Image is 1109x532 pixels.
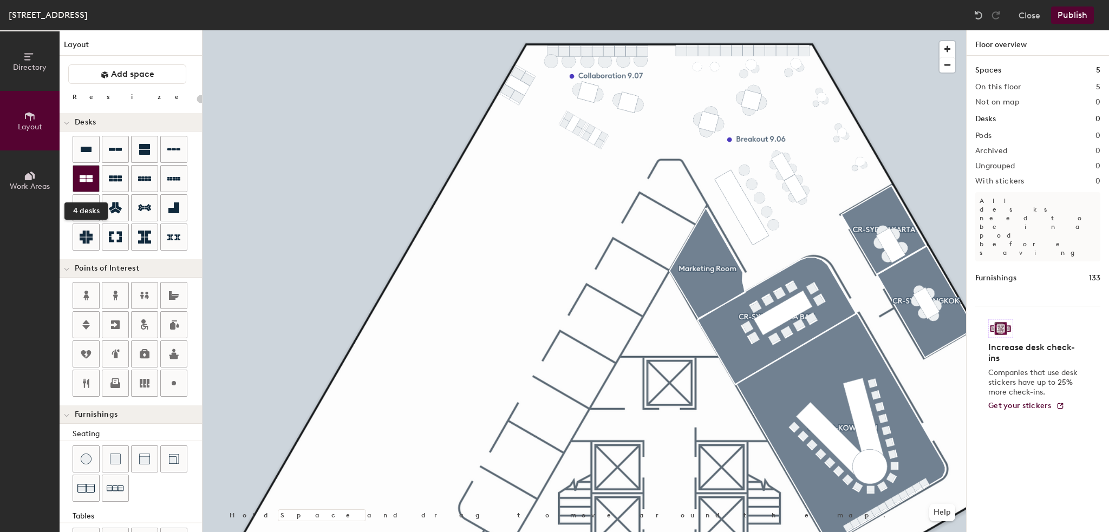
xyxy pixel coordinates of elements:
div: Resize [73,93,192,101]
button: Cushion [102,445,129,472]
h2: With stickers [975,177,1025,186]
p: All desks need to be in a pod before saving [975,192,1100,261]
h1: Desks [975,113,996,125]
h1: 133 [1089,272,1100,284]
img: Couch (x2) [77,480,95,497]
button: Close [1019,6,1040,24]
span: Get your stickers [988,401,1052,410]
p: Companies that use desk stickers have up to 25% more check-ins. [988,368,1081,397]
span: Layout [18,122,42,132]
h2: 0 [1095,132,1100,140]
img: Sticker logo [988,319,1013,338]
h1: Floor overview [967,30,1109,56]
button: Couch (corner) [160,445,187,472]
button: Stool [73,445,100,472]
h2: On this floor [975,83,1021,91]
button: Couch (x3) [102,475,129,502]
span: Add space [111,69,154,80]
h4: Increase desk check-ins [988,342,1081,364]
h2: Ungrouped [975,162,1015,170]
span: Furnishings [75,410,118,419]
div: Tables [73,510,202,522]
img: Couch (x3) [107,480,124,497]
img: Couch (corner) [168,454,179,464]
button: Publish [1051,6,1094,24]
img: Cushion [110,454,121,464]
button: Couch (middle) [131,445,158,472]
h1: Furnishings [975,272,1016,284]
img: Redo [990,10,1001,21]
a: Get your stickers [988,402,1065,411]
span: Desks [75,118,96,127]
div: Seating [73,428,202,440]
div: [STREET_ADDRESS] [9,8,88,22]
span: Points of Interest [75,264,139,273]
img: Stool [81,454,92,464]
h1: 5 [1096,64,1100,76]
h2: 5 [1096,83,1100,91]
h2: 0 [1095,147,1100,155]
h2: 0 [1095,98,1100,107]
button: 4 desks [73,165,100,192]
span: Work Areas [10,182,50,191]
button: Add space [68,64,186,84]
img: Couch (middle) [139,454,150,464]
button: Couch (x2) [73,475,100,502]
h1: Spaces [975,64,1001,76]
h2: Archived [975,147,1007,155]
h2: 0 [1095,162,1100,170]
h1: Layout [60,39,202,56]
button: Help [929,504,955,521]
h2: Not on map [975,98,1019,107]
h1: 0 [1095,113,1100,125]
h2: 0 [1095,177,1100,186]
h2: Pods [975,132,991,140]
span: Directory [13,63,47,72]
img: Undo [973,10,984,21]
